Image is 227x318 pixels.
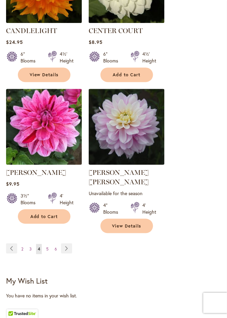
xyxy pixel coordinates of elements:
div: 6" Blooms [103,51,122,64]
a: CENTER COURT [89,18,165,24]
span: 6 [55,246,57,251]
a: Charlotte Mae [89,160,165,166]
div: 4½' Height [142,51,156,64]
span: 4 [38,246,40,251]
p: Unavailable for the season [89,190,165,196]
a: 6 [53,244,59,254]
span: 2 [21,246,23,251]
iframe: Launch Accessibility Center [5,294,24,313]
strong: My Wish List [6,276,48,286]
div: 4' Height [60,192,74,206]
a: CHA CHING [6,160,82,166]
img: CHA CHING [6,89,82,165]
a: [PERSON_NAME] [6,168,66,177]
span: $8.95 [89,39,103,45]
a: 5 [45,244,50,254]
a: 2 [20,244,25,254]
button: Add to Cart [101,68,153,82]
span: $9.95 [6,181,20,187]
a: View Details [101,219,153,233]
span: 5 [46,246,49,251]
a: CENTER COURT [89,27,143,35]
a: CANDLELIGHT [6,18,82,24]
div: 4½' Height [60,51,74,64]
div: 4' Height [142,202,156,215]
span: 3 [29,246,32,251]
div: 3½" Blooms [21,192,40,206]
span: View Details [112,223,141,229]
a: 3 [28,244,33,254]
a: CANDLELIGHT [6,27,57,35]
button: Add to Cart [18,209,70,224]
span: Add to Cart [113,72,141,78]
div: 4" Blooms [103,202,122,215]
div: 6" Blooms [21,51,40,64]
img: Charlotte Mae [89,89,165,165]
div: You have no items in your wish list. [6,292,221,299]
a: View Details [18,68,70,82]
span: $24.95 [6,39,23,45]
span: View Details [30,72,59,78]
span: Add to Cart [30,214,58,219]
a: [PERSON_NAME] [PERSON_NAME] [89,168,149,186]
